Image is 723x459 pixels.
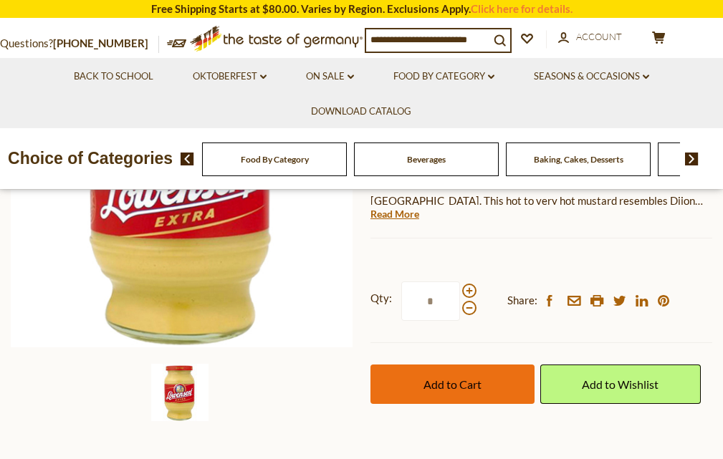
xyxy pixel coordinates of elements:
[471,2,573,15] a: Click here for details.
[401,281,460,321] input: Qty:
[370,207,419,221] a: Read More
[181,153,194,165] img: previous arrow
[370,364,535,404] button: Add to Cart
[193,69,267,84] a: Oktoberfest
[370,289,392,307] strong: Qty:
[534,69,649,84] a: Seasons & Occasions
[306,69,354,84] a: On Sale
[370,174,712,210] p: A true specialty from the city of [GEOGRAPHIC_DATA] at the [GEOGRAPHIC_DATA]. This hot to very ho...
[534,154,623,165] a: Baking, Cakes, Desserts
[151,364,209,421] img: Lowensenf Extra Hot Mustard
[74,69,153,84] a: Back to School
[576,31,622,42] span: Account
[685,153,699,165] img: next arrow
[540,364,701,404] a: Add to Wishlist
[53,37,148,49] a: [PHONE_NUMBER]
[507,291,537,309] span: Share:
[423,377,482,391] span: Add to Cart
[241,154,309,165] a: Food By Category
[393,69,494,84] a: Food By Category
[558,29,622,45] a: Account
[407,154,446,165] a: Beverages
[311,104,411,120] a: Download Catalog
